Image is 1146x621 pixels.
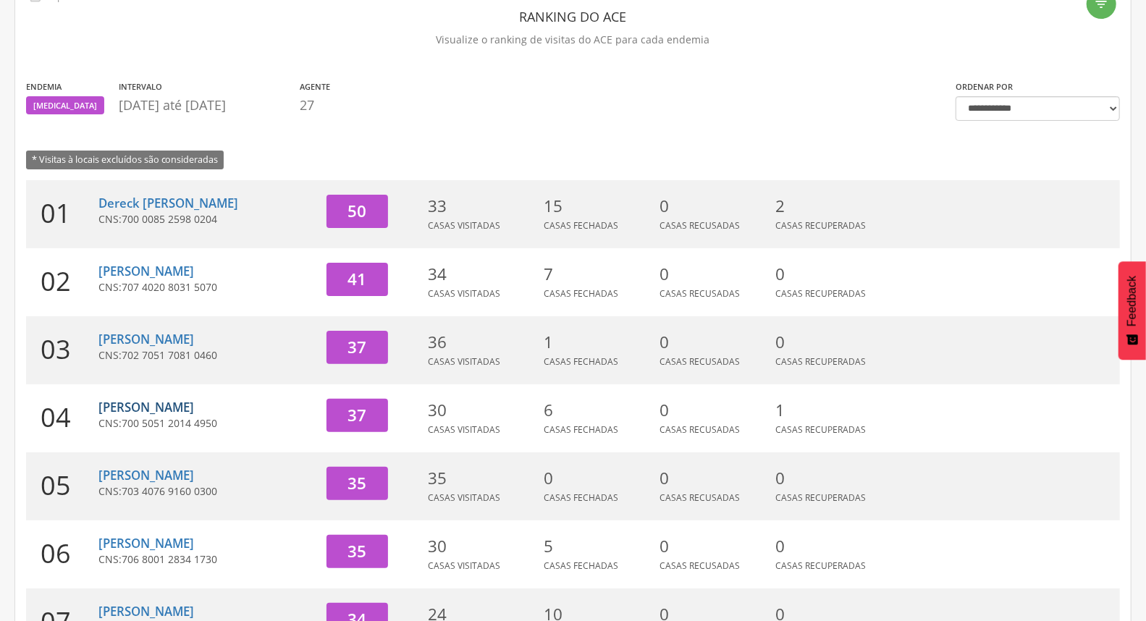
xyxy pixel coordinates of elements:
[544,195,652,218] p: 15
[348,268,367,290] span: 41
[348,200,367,222] span: 50
[775,355,866,368] span: Casas Recuperadas
[122,212,217,226] span: 700 0085 2598 0204
[660,287,740,300] span: Casas Recusadas
[300,96,330,115] p: 27
[26,151,224,169] span: * Visitas à locais excluídos são consideradas
[98,467,194,483] a: [PERSON_NAME]
[544,287,618,300] span: Casas Fechadas
[428,399,536,422] p: 30
[428,219,500,232] span: Casas Visitadas
[428,467,536,490] p: 35
[98,280,316,295] p: CNS:
[122,280,217,294] span: 707 4020 8031 5070
[26,81,62,93] label: Endemia
[660,219,740,232] span: Casas Recusadas
[98,552,316,567] p: CNS:
[26,452,98,520] div: 05
[956,81,1013,93] label: Ordenar por
[660,423,740,436] span: Casas Recusadas
[775,423,866,436] span: Casas Recuperadas
[775,219,866,232] span: Casas Recuperadas
[26,520,98,588] div: 06
[428,559,500,572] span: Casas Visitadas
[544,263,652,286] p: 7
[428,491,500,504] span: Casas Visitadas
[544,423,618,436] span: Casas Fechadas
[775,287,866,300] span: Casas Recuperadas
[348,336,367,358] span: 37
[122,416,217,430] span: 700 5051 2014 4950
[544,491,618,504] span: Casas Fechadas
[660,195,768,218] p: 0
[775,331,884,354] p: 0
[98,331,194,347] a: [PERSON_NAME]
[660,331,768,354] p: 0
[544,559,618,572] span: Casas Fechadas
[119,96,292,115] p: [DATE] até [DATE]
[544,467,652,490] p: 0
[1118,261,1146,360] button: Feedback - Mostrar pesquisa
[98,399,194,415] a: [PERSON_NAME]
[122,552,217,566] span: 706 8001 2834 1730
[428,263,536,286] p: 34
[26,384,98,452] div: 04
[775,467,884,490] p: 0
[428,331,536,354] p: 36
[98,212,316,227] p: CNS:
[775,491,866,504] span: Casas Recuperadas
[98,348,316,363] p: CNS:
[26,180,98,248] div: 01
[98,416,316,431] p: CNS:
[348,404,367,426] span: 37
[544,219,618,232] span: Casas Fechadas
[660,355,740,368] span: Casas Recusadas
[122,348,217,362] span: 702 7051 7081 0460
[660,559,740,572] span: Casas Recusadas
[119,81,162,93] label: Intervalo
[98,603,194,620] a: [PERSON_NAME]
[775,559,866,572] span: Casas Recuperadas
[660,263,768,286] p: 0
[544,399,652,422] p: 6
[544,331,652,354] p: 1
[660,467,768,490] p: 0
[26,4,1120,30] header: Ranking do ACE
[544,535,652,558] p: 5
[775,535,884,558] p: 0
[775,195,884,218] p: 2
[348,472,367,494] span: 35
[1126,276,1139,326] span: Feedback
[98,484,316,499] p: CNS:
[98,263,194,279] a: [PERSON_NAME]
[544,355,618,368] span: Casas Fechadas
[26,316,98,384] div: 03
[775,263,884,286] p: 0
[660,535,768,558] p: 0
[660,399,768,422] p: 0
[428,195,536,218] p: 33
[428,287,500,300] span: Casas Visitadas
[26,30,1120,50] p: Visualize o ranking de visitas do ACE para cada endemia
[660,491,740,504] span: Casas Recusadas
[428,355,500,368] span: Casas Visitadas
[428,535,536,558] p: 30
[98,195,238,211] a: Dereck [PERSON_NAME]
[26,248,98,316] div: 02
[428,423,500,436] span: Casas Visitadas
[348,540,367,562] span: 35
[300,81,330,93] label: Agente
[775,399,884,422] p: 1
[98,535,194,552] a: [PERSON_NAME]
[122,484,217,498] span: 703 4076 9160 0300
[33,100,97,111] span: [MEDICAL_DATA]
